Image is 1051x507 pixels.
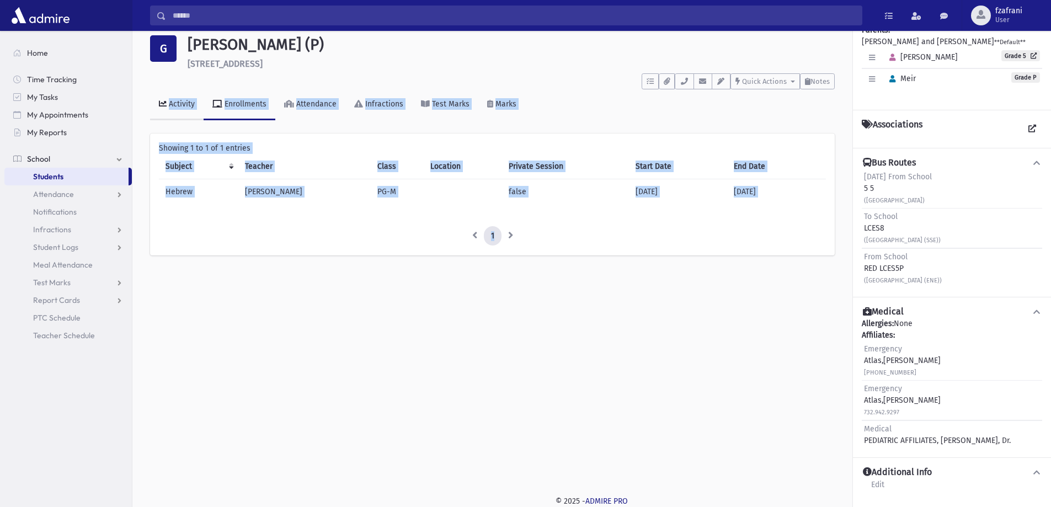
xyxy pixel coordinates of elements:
span: From School [864,252,908,261]
span: Student Logs [33,242,78,252]
span: Infractions [33,225,71,234]
span: Quick Actions [742,77,787,86]
div: Atlas,[PERSON_NAME] [864,383,941,418]
div: © 2025 - [150,495,1033,507]
a: Student Logs [4,238,132,256]
div: PEDIATRIC AFFILIATES, [PERSON_NAME], Dr. [864,423,1011,446]
span: Home [27,48,48,58]
a: Marks [478,89,525,120]
h4: Bus Routes [863,157,916,169]
span: PTC Schedule [33,313,81,323]
span: User [995,15,1022,24]
button: Medical [862,306,1042,318]
button: Additional Info [862,467,1042,478]
h4: Additional Info [863,467,932,478]
a: My Tasks [4,88,132,106]
span: Meir [884,74,916,83]
span: To School [864,212,898,221]
th: End Date [727,154,826,179]
a: PTC Schedule [4,309,132,327]
div: Atlas,[PERSON_NAME] [864,343,941,378]
img: AdmirePro [9,4,72,26]
td: [DATE] [629,179,727,204]
a: Infractions [345,89,412,120]
div: G [150,35,177,62]
td: Hebrew [159,179,238,204]
a: Teacher Schedule [4,327,132,344]
span: [PERSON_NAME] [884,52,958,62]
span: Emergency [864,384,902,393]
div: 5 5 [864,171,932,206]
div: Infractions [363,99,403,109]
span: My Tasks [27,92,58,102]
span: Time Tracking [27,74,77,84]
a: ADMIRE PRO [585,497,628,506]
a: School [4,150,132,168]
span: Meal Attendance [33,260,93,270]
small: [PHONE_NUMBER] [864,369,916,376]
small: ([GEOGRAPHIC_DATA] (ENE)) [864,277,942,284]
button: Bus Routes [862,157,1042,169]
b: Affiliates: [862,330,895,340]
div: [PERSON_NAME] and [PERSON_NAME] [862,24,1042,101]
th: Teacher [238,154,371,179]
a: My Reports [4,124,132,141]
h4: Associations [862,119,922,139]
a: Activity [150,89,204,120]
b: Allergies: [862,319,894,328]
div: RED LCES5P [864,251,942,286]
div: Activity [167,99,195,109]
span: My Appointments [27,110,88,120]
h4: Medical [863,306,904,318]
span: Notifications [33,207,77,217]
th: Private Session [502,154,629,179]
a: Test Marks [412,89,478,120]
div: Test Marks [430,99,470,109]
a: Test Marks [4,274,132,291]
span: Teacher Schedule [33,330,95,340]
th: Class [371,154,424,179]
span: Grade P [1011,72,1040,83]
span: My Reports [27,127,67,137]
a: Enrollments [204,89,275,120]
th: Location [424,154,502,179]
a: Grade 5 [1001,50,1040,61]
a: Meal Attendance [4,256,132,274]
div: Attendance [294,99,337,109]
th: Start Date [629,154,727,179]
span: Emergency [864,344,902,354]
span: Students [33,172,63,182]
a: Infractions [4,221,132,238]
span: [DATE] From School [864,172,932,182]
div: LCES8 [864,211,941,246]
td: PG-M [371,179,424,204]
div: Marks [493,99,516,109]
th: Subject [159,154,238,179]
a: Edit [871,478,885,498]
h1: [PERSON_NAME] (P) [188,35,835,54]
span: fzafrani [995,7,1022,15]
span: Attendance [33,189,74,199]
input: Search [166,6,862,25]
div: None [862,318,1042,449]
a: Notifications [4,203,132,221]
a: Attendance [4,185,132,203]
a: Home [4,44,132,62]
h6: [STREET_ADDRESS] [188,58,835,69]
button: Quick Actions [730,73,800,89]
span: Medical [864,424,892,434]
td: false [502,179,629,204]
span: Test Marks [33,277,71,287]
a: Students [4,168,129,185]
small: 732.942.9297 [864,409,899,416]
a: Attendance [275,89,345,120]
a: Time Tracking [4,71,132,88]
span: Report Cards [33,295,80,305]
button: Notes [800,73,835,89]
div: Showing 1 to 1 of 1 entries [159,142,826,154]
td: [PERSON_NAME] [238,179,371,204]
a: 1 [484,226,502,246]
small: ([GEOGRAPHIC_DATA]) [864,197,925,204]
div: Enrollments [222,99,266,109]
a: Report Cards [4,291,132,309]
